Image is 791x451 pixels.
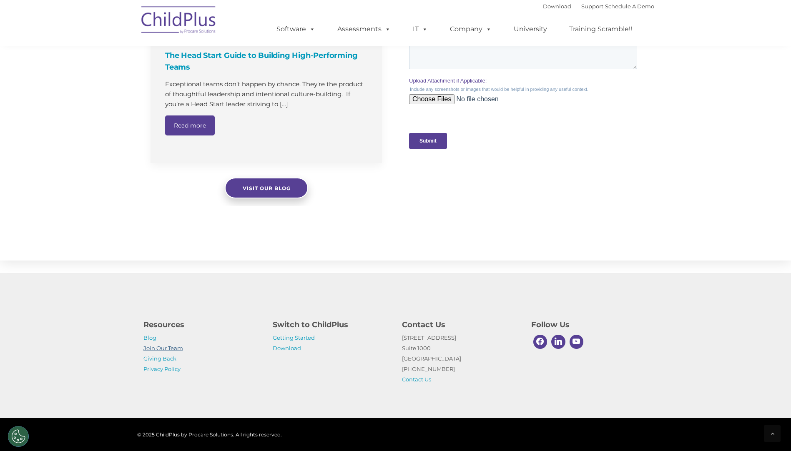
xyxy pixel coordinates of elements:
p: Exceptional teams don’t happen by chance. They’re the product of thoughtful leadership and intent... [165,79,369,109]
a: Download [543,3,571,10]
a: Visit our blog [225,178,308,198]
a: Privacy Policy [143,366,181,372]
a: Software [268,21,324,38]
font: | [543,3,654,10]
h4: Switch to ChildPlus [273,319,389,331]
iframe: Chat Widget [655,361,791,451]
a: Company [442,21,500,38]
a: Schedule A Demo [605,3,654,10]
a: Giving Back [143,355,176,362]
h4: Follow Us [531,319,648,331]
a: Facebook [531,333,550,351]
a: Youtube [568,333,586,351]
a: IT [404,21,436,38]
p: [STREET_ADDRESS] Suite 1000 [GEOGRAPHIC_DATA] [PHONE_NUMBER] [402,333,519,385]
a: Getting Started [273,334,315,341]
span: Phone number [116,89,151,95]
button: Cookies Settings [8,426,29,447]
span: Visit our blog [242,185,290,191]
span: Last name [116,55,141,61]
a: Linkedin [549,333,568,351]
a: Download [273,345,301,351]
span: © 2025 ChildPlus by Procare Solutions. All rights reserved. [137,431,282,438]
a: Assessments [329,21,399,38]
a: Blog [143,334,156,341]
a: Read more [165,115,215,135]
h4: The Head Start Guide to Building High-Performing Teams [165,50,369,73]
h4: Resources [143,319,260,331]
h4: Contact Us [402,319,519,331]
a: Contact Us [402,376,431,383]
a: Support [581,3,603,10]
a: Join Our Team [143,345,183,351]
img: ChildPlus by Procare Solutions [137,0,221,42]
a: University [505,21,555,38]
a: Training Scramble!! [561,21,640,38]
